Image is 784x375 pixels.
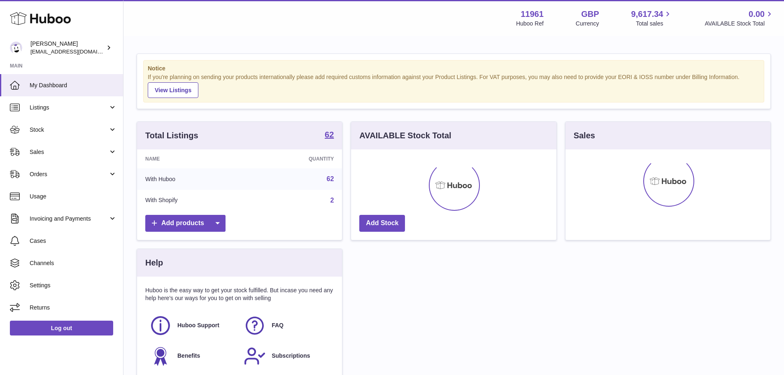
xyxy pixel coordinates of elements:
a: Subscriptions [244,345,330,367]
h3: Help [145,257,163,268]
span: Stock [30,126,108,134]
strong: Notice [148,65,760,72]
div: Currency [576,20,599,28]
strong: GBP [581,9,599,20]
span: Settings [30,282,117,289]
a: 0.00 AVAILABLE Stock Total [705,9,774,28]
h3: AVAILABLE Stock Total [359,130,451,141]
a: 9,617.34 Total sales [631,9,673,28]
span: Subscriptions [272,352,310,360]
span: Benefits [177,352,200,360]
th: Name [137,149,248,168]
span: Listings [30,104,108,112]
span: Invoicing and Payments [30,215,108,223]
a: FAQ [244,314,330,337]
span: Total sales [636,20,672,28]
th: Quantity [248,149,342,168]
span: 0.00 [749,9,765,20]
p: Huboo is the easy way to get your stock fulfilled. But incase you need any help here's our ways f... [145,286,334,302]
div: [PERSON_NAME] [30,40,105,56]
a: Log out [10,321,113,335]
span: Sales [30,148,108,156]
span: Orders [30,170,108,178]
span: Channels [30,259,117,267]
a: Benefits [149,345,235,367]
span: FAQ [272,321,284,329]
strong: 11961 [521,9,544,20]
strong: 62 [325,130,334,139]
a: Add products [145,215,226,232]
a: 2 [330,197,334,204]
span: My Dashboard [30,82,117,89]
a: View Listings [148,82,198,98]
span: 9,617.34 [631,9,663,20]
a: 62 [327,175,334,182]
td: With Huboo [137,168,248,190]
a: Huboo Support [149,314,235,337]
div: Huboo Ref [516,20,544,28]
h3: Total Listings [145,130,198,141]
img: internalAdmin-11961@internal.huboo.com [10,42,22,54]
h3: Sales [574,130,595,141]
a: Add Stock [359,215,405,232]
span: Returns [30,304,117,312]
a: 62 [325,130,334,140]
td: With Shopify [137,190,248,211]
span: [EMAIL_ADDRESS][DOMAIN_NAME] [30,48,121,55]
span: Huboo Support [177,321,219,329]
div: If you're planning on sending your products internationally please add required customs informati... [148,73,760,98]
span: Usage [30,193,117,200]
span: AVAILABLE Stock Total [705,20,774,28]
span: Cases [30,237,117,245]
